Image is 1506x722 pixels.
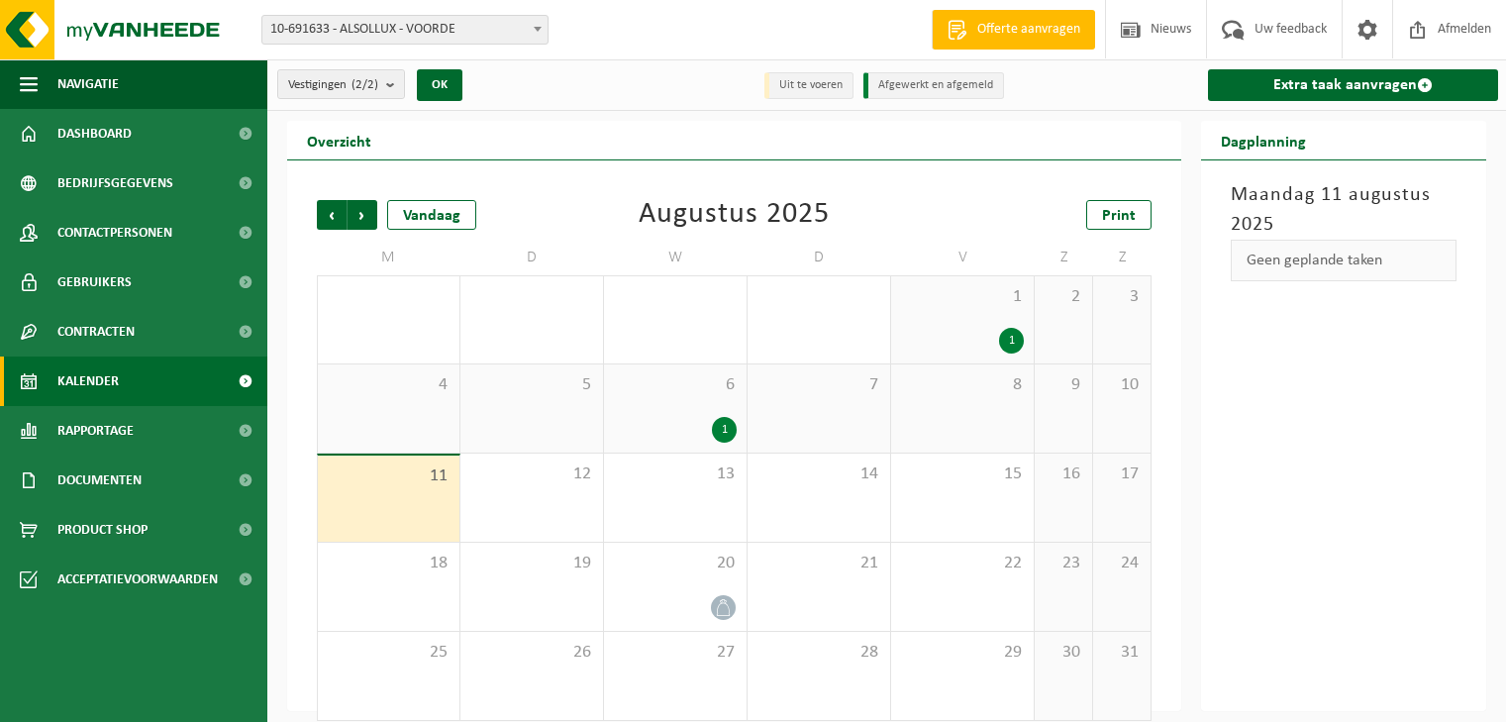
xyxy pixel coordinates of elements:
[614,642,737,664] span: 27
[57,59,119,109] span: Navigatie
[1086,200,1152,230] a: Print
[387,200,476,230] div: Vandaag
[1231,240,1456,281] div: Geen geplande taken
[317,200,347,230] span: Vorige
[57,158,173,208] span: Bedrijfsgegevens
[328,465,450,487] span: 11
[262,16,548,44] span: 10-691633 - ALSOLLUX - VOORDE
[1045,286,1082,308] span: 2
[757,642,880,664] span: 28
[470,553,593,574] span: 19
[261,15,549,45] span: 10-691633 - ALSOLLUX - VOORDE
[317,240,460,275] td: M
[417,69,462,101] button: OK
[757,553,880,574] span: 21
[1208,69,1498,101] a: Extra taak aanvragen
[901,374,1024,396] span: 8
[764,72,853,99] li: Uit te voeren
[57,357,119,406] span: Kalender
[932,10,1095,50] a: Offerte aanvragen
[328,286,450,308] span: 28
[1231,180,1456,240] h3: Maandag 11 augustus 2025
[972,20,1085,40] span: Offerte aanvragen
[999,328,1024,354] div: 1
[1103,286,1141,308] span: 3
[712,417,737,443] div: 1
[1045,642,1082,664] span: 30
[57,307,135,357] span: Contracten
[470,642,593,664] span: 26
[1045,464,1082,485] span: 16
[1103,642,1141,664] span: 31
[470,286,593,308] span: 29
[757,374,880,396] span: 7
[604,240,748,275] td: W
[328,642,450,664] span: 25
[470,374,593,396] span: 5
[901,464,1024,485] span: 15
[1201,121,1326,159] h2: Dagplanning
[351,78,378,91] count: (2/2)
[639,200,830,230] div: Augustus 2025
[57,406,134,456] span: Rapportage
[348,200,377,230] span: Volgende
[328,374,450,396] span: 4
[288,70,378,100] span: Vestigingen
[57,109,132,158] span: Dashboard
[57,505,148,555] span: Product Shop
[57,208,172,258] span: Contactpersonen
[287,121,391,159] h2: Overzicht
[757,464,880,485] span: 14
[748,240,891,275] td: D
[1103,374,1141,396] span: 10
[1103,553,1141,574] span: 24
[614,553,737,574] span: 20
[1045,553,1082,574] span: 23
[57,258,132,307] span: Gebruikers
[1045,374,1082,396] span: 9
[1093,240,1152,275] td: Z
[901,642,1024,664] span: 29
[57,456,142,505] span: Documenten
[460,240,604,275] td: D
[1103,464,1141,485] span: 17
[277,69,405,99] button: Vestigingen(2/2)
[891,240,1035,275] td: V
[901,286,1024,308] span: 1
[470,464,593,485] span: 12
[757,286,880,308] span: 31
[328,553,450,574] span: 18
[614,374,737,396] span: 6
[901,553,1024,574] span: 22
[57,555,218,604] span: Acceptatievoorwaarden
[614,286,737,308] span: 30
[1035,240,1093,275] td: Z
[863,72,1004,99] li: Afgewerkt en afgemeld
[1102,208,1136,224] span: Print
[614,464,737,485] span: 13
